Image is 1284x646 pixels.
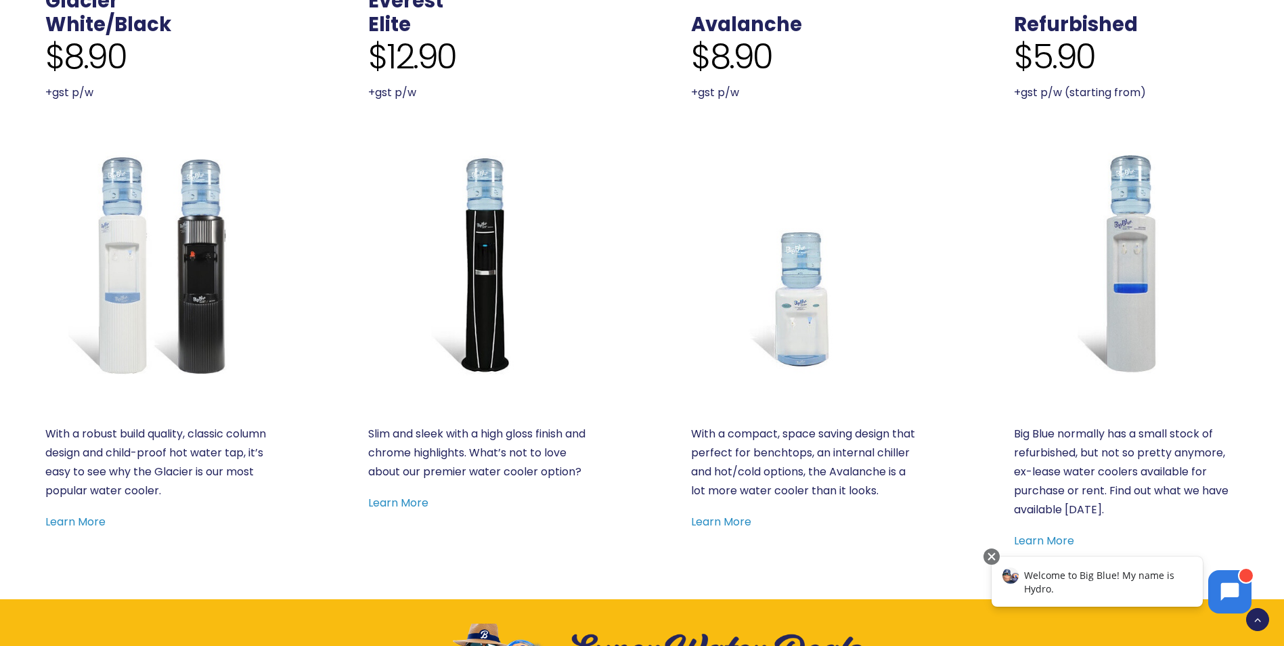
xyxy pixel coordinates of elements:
[1014,533,1074,548] a: Learn More
[691,514,751,530] a: Learn More
[368,495,428,511] a: Learn More
[977,546,1265,627] iframe: Chatbot
[368,37,456,77] span: $12.90
[1014,151,1239,376] a: Refurbished
[691,83,916,102] p: +gst p/w
[45,425,270,500] p: With a robust build quality, classic column design and child-proof hot water tap, it’s easy to se...
[691,151,916,376] a: Benchtop Avalanche
[1014,37,1095,77] span: $5.90
[45,11,171,38] a: White/Black
[691,11,802,38] a: Avalanche
[691,425,916,500] p: With a compact, space saving design that perfect for benchtops, an internal chiller and hot/cold ...
[691,37,772,77] span: $8.90
[368,151,593,376] a: Everest Elite
[368,11,411,38] a: Elite
[45,37,127,77] span: $8.90
[45,514,106,530] a: Learn More
[45,83,270,102] p: +gst p/w
[1014,11,1138,38] a: Refurbished
[1014,83,1239,102] p: +gst p/w (starting from)
[1014,425,1239,519] p: Big Blue normally has a small stock of refurbished, but not so pretty anymore, ex-lease water coo...
[368,425,593,481] p: Slim and sleek with a high gloss finish and chrome highlights. What’s not to love about our premi...
[368,83,593,102] p: +gst p/w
